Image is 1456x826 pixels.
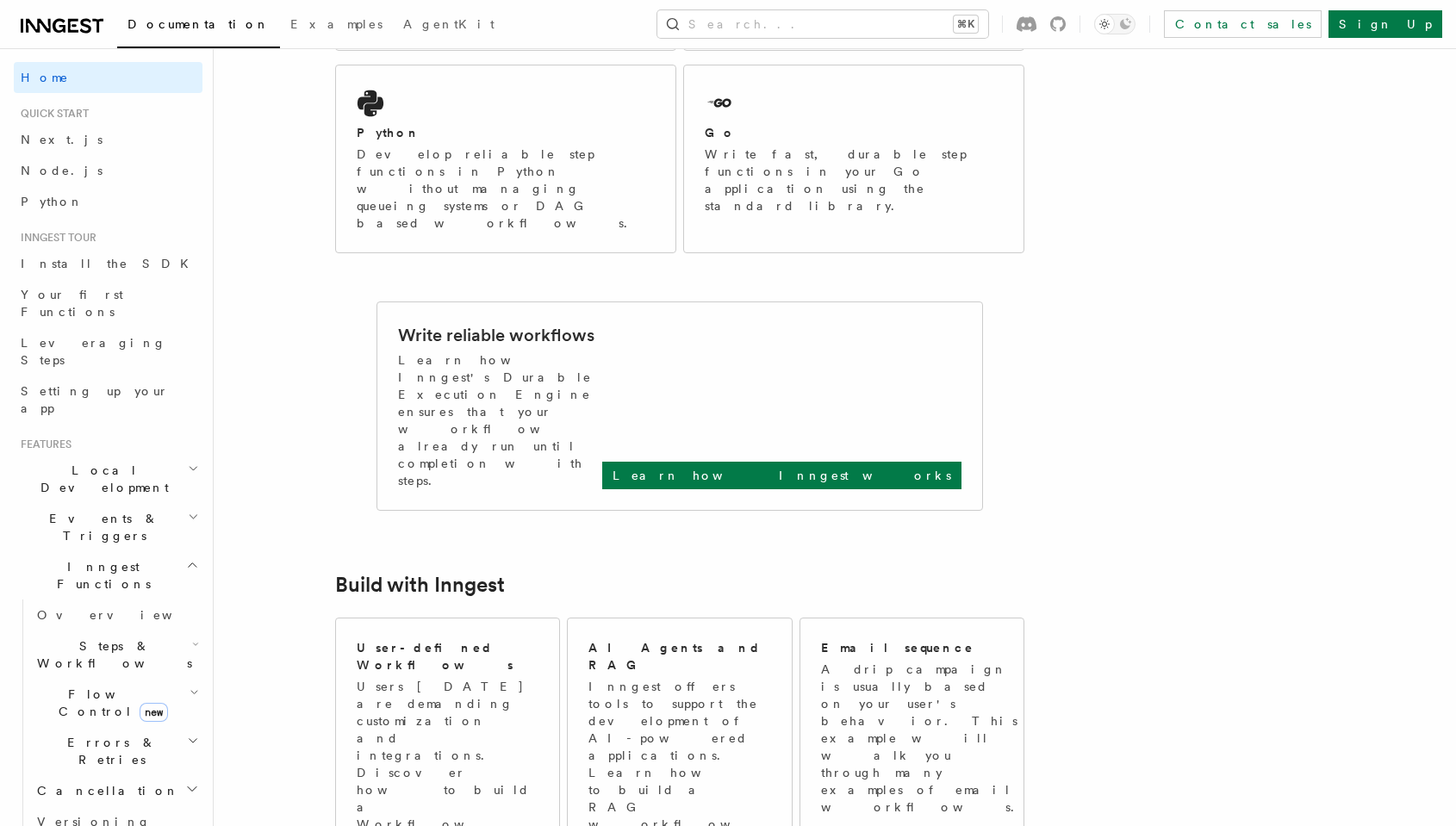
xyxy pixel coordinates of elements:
[290,17,383,31] span: Examples
[14,503,202,551] button: Events & Triggers
[14,376,202,424] a: Setting up your app
[14,155,202,186] a: Node.js
[14,327,202,376] a: Leveraging Steps
[14,455,202,503] button: Local Development
[1328,10,1442,38] a: Sign Up
[30,637,192,672] span: Steps & Workflows
[335,65,676,253] a: PythonDevelop reliable step functions in Python without managing queueing systems or DAG based wo...
[705,146,1003,214] p: Write fast, durable step functions in your Go application using the standard library.
[14,248,202,279] a: Install the SDK
[821,661,1024,816] p: A drip campaign is usually based on your user's behavior. This example will walk you through many...
[30,686,190,720] span: Flow Control
[14,438,72,451] span: Features
[393,5,505,47] a: AgentKit
[30,679,202,727] button: Flow Controlnew
[14,510,188,544] span: Events & Triggers
[602,462,961,489] a: Learn how Inngest works
[357,639,538,674] h2: User-defined Workflows
[657,10,988,38] button: Search...⌘K
[403,17,495,31] span: AgentKit
[30,630,202,679] button: Steps & Workflows
[30,775,202,806] button: Cancellation
[1164,10,1322,38] a: Contact sales
[30,599,202,630] a: Overview
[21,164,103,177] span: Node.js
[21,336,166,367] span: Leveraging Steps
[14,107,89,121] span: Quick start
[14,462,188,496] span: Local Development
[705,124,736,141] h2: Go
[21,195,84,208] span: Python
[117,5,280,48] a: Documentation
[37,608,215,622] span: Overview
[21,288,123,319] span: Your first Functions
[21,133,103,146] span: Next.js
[398,351,602,489] p: Learn how Inngest's Durable Execution Engine ensures that your workflow already run until complet...
[335,573,505,597] a: Build with Inngest
[683,65,1024,253] a: GoWrite fast, durable step functions in your Go application using the standard library.
[14,279,202,327] a: Your first Functions
[14,62,202,93] a: Home
[357,124,420,141] h2: Python
[14,551,202,599] button: Inngest Functions
[21,384,169,415] span: Setting up your app
[357,146,655,232] p: Develop reliable step functions in Python without managing queueing systems or DAG based workflows.
[14,558,186,593] span: Inngest Functions
[128,17,270,31] span: Documentation
[140,703,168,722] span: new
[21,257,199,270] span: Install the SDK
[398,323,594,347] h2: Write reliable workflows
[1094,14,1136,34] button: Toggle dark mode
[588,639,773,674] h2: AI Agents and RAG
[14,186,202,217] a: Python
[14,124,202,155] a: Next.js
[21,69,69,86] span: Home
[954,16,978,33] kbd: ⌘K
[280,5,393,47] a: Examples
[613,467,951,484] p: Learn how Inngest works
[30,782,179,799] span: Cancellation
[14,231,96,245] span: Inngest tour
[821,639,974,656] h2: Email sequence
[30,727,202,775] button: Errors & Retries
[30,734,187,768] span: Errors & Retries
